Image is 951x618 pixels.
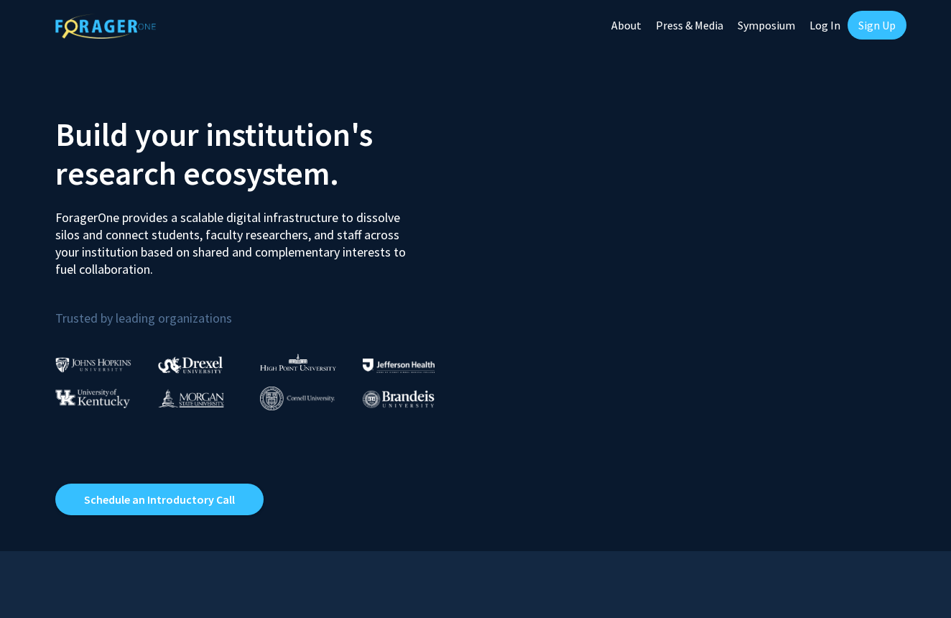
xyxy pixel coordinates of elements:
[55,357,131,372] img: Johns Hopkins University
[260,387,335,410] img: Cornell University
[55,198,416,278] p: ForagerOne provides a scalable digital infrastructure to dissolve silos and connect students, fac...
[158,356,223,373] img: Drexel University
[158,389,224,407] img: Morgan State University
[55,14,156,39] img: ForagerOne Logo
[363,390,435,408] img: Brandeis University
[260,354,336,371] img: High Point University
[363,359,435,372] img: Thomas Jefferson University
[55,484,264,515] a: Opens in a new tab
[55,115,465,193] h2: Build your institution's research ecosystem.
[55,389,130,408] img: University of Kentucky
[848,11,906,40] a: Sign Up
[55,290,465,329] p: Trusted by leading organizations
